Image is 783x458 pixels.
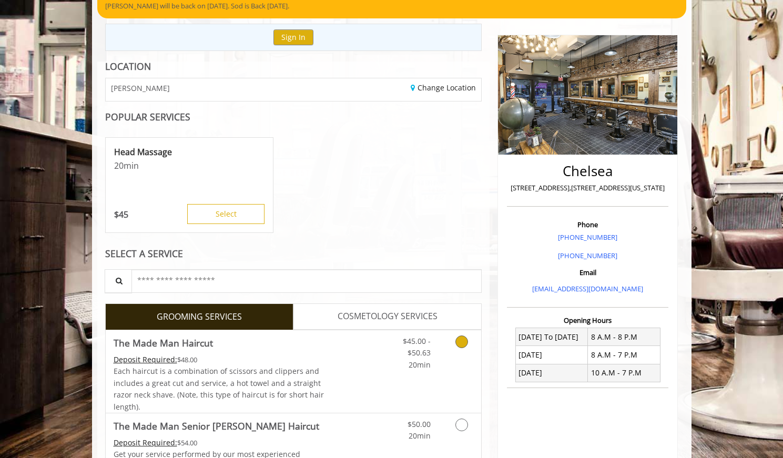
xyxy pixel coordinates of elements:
[510,164,666,179] h2: Chelsea
[105,269,132,293] button: Service Search
[515,364,588,382] td: [DATE]
[111,84,170,92] span: [PERSON_NAME]
[507,317,668,324] h3: Opening Hours
[403,336,431,358] span: $45.00 - $50.63
[515,346,588,364] td: [DATE]
[114,366,324,411] span: Each haircut is a combination of scissors and clippers and includes a great cut and service, a ho...
[114,209,128,220] p: 45
[273,29,313,45] button: Sign In
[409,360,431,370] span: 20min
[510,221,666,228] h3: Phone
[105,249,482,259] div: SELECT A SERVICE
[157,310,242,324] span: GROOMING SERVICES
[515,328,588,346] td: [DATE] To [DATE]
[338,310,438,323] span: COSMETOLOGY SERVICES
[114,437,325,449] div: $54.00
[114,354,177,364] span: This service needs some Advance to be paid before we block your appointment
[114,437,177,447] span: This service needs some Advance to be paid before we block your appointment
[588,346,660,364] td: 8 A.M - 7 P.M
[105,1,678,12] p: [PERSON_NAME] will be back on [DATE]. Sod is Back [DATE].
[588,328,660,346] td: 8 A.M - 8 P.M
[510,269,666,276] h3: Email
[409,431,431,441] span: 20min
[558,232,617,242] a: [PHONE_NUMBER]
[105,60,151,73] b: LOCATION
[114,146,265,158] p: Head Massage
[114,209,119,220] span: $
[510,182,666,194] p: [STREET_ADDRESS],[STREET_ADDRESS][US_STATE]
[124,160,139,171] span: min
[532,284,643,293] a: [EMAIL_ADDRESS][DOMAIN_NAME]
[408,419,431,429] span: $50.00
[114,160,265,171] p: 20
[114,335,213,350] b: The Made Man Haircut
[558,251,617,260] a: [PHONE_NUMBER]
[114,354,325,365] div: $48.00
[411,83,476,93] a: Change Location
[114,419,319,433] b: The Made Man Senior [PERSON_NAME] Haircut
[187,204,265,224] button: Select
[105,110,190,123] b: POPULAR SERVICES
[588,364,660,382] td: 10 A.M - 7 P.M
